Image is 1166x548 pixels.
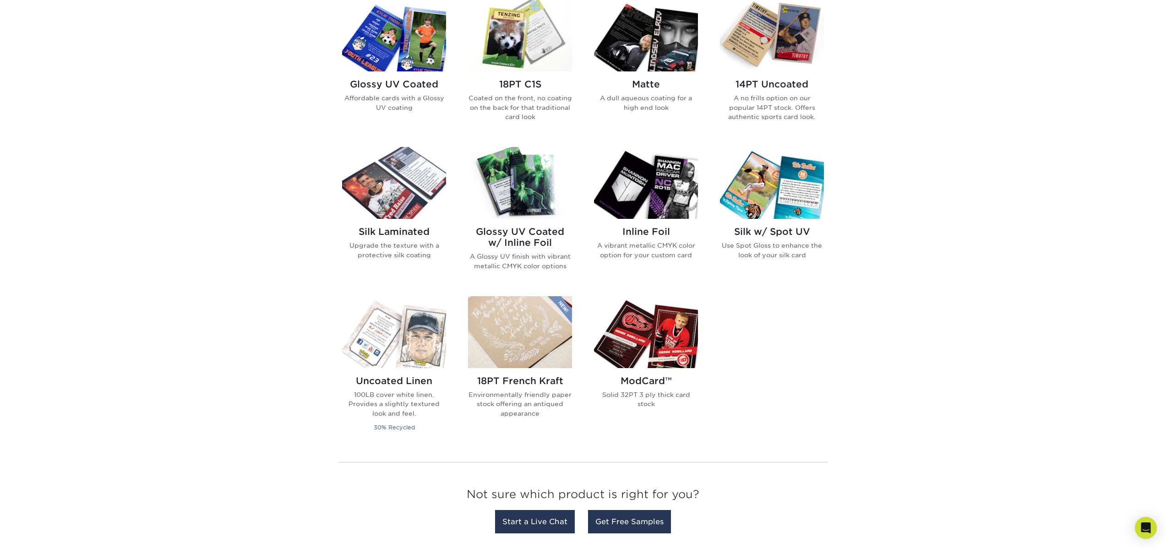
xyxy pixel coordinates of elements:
[1135,517,1157,539] div: Open Intercom Messenger
[720,226,824,237] h2: Silk w/ Spot UV
[342,296,446,368] img: Uncoated Linen Trading Cards
[342,375,446,386] h2: Uncoated Linen
[495,510,575,533] a: Start a Live Chat
[720,241,824,260] p: Use Spot Gloss to enhance the look of your silk card
[594,296,698,444] a: ModCard™ Trading Cards ModCard™ Solid 32PT 3 ply thick card stock
[342,241,446,260] p: Upgrade the texture with a protective silk coating
[720,79,824,90] h2: 14PT Uncoated
[374,424,415,431] small: 30% Recycled
[468,390,572,418] p: Environmentally friendly paper stock offering an antiqued appearance
[720,147,824,285] a: Silk w/ Spot UV Trading Cards Silk w/ Spot UV Use Spot Gloss to enhance the look of your silk card
[720,93,824,121] p: A no frills option on our popular 14PT stock. Offers authentic sports card look.
[468,226,572,248] h2: Glossy UV Coated w/ Inline Foil
[342,147,446,219] img: Silk Laminated Trading Cards
[468,375,572,386] h2: 18PT French Kraft
[338,481,828,512] h3: Not sure which product is right for you?
[468,296,572,444] a: 18PT French Kraft Trading Cards 18PT French Kraft Environmentally friendly paper stock offering a...
[342,93,446,112] p: Affordable cards with a Glossy UV coating
[720,147,824,219] img: Silk w/ Spot UV Trading Cards
[342,79,446,90] h2: Glossy UV Coated
[468,296,572,368] img: 18PT French Kraft Trading Cards
[468,93,572,121] p: Coated on the front, no coating on the back for that traditional card look
[594,79,698,90] h2: Matte
[594,147,698,219] img: Inline Foil Trading Cards
[468,79,572,90] h2: 18PT C1S
[342,147,446,285] a: Silk Laminated Trading Cards Silk Laminated Upgrade the texture with a protective silk coating
[588,510,671,533] a: Get Free Samples
[594,93,698,112] p: A dull aqueous coating for a high end look
[342,390,446,418] p: 100LB cover white linen. Provides a slightly textured look and feel.
[594,241,698,260] p: A vibrant metallic CMYK color option for your custom card
[594,296,698,368] img: ModCard™ Trading Cards
[342,226,446,237] h2: Silk Laminated
[468,147,572,285] a: Glossy UV Coated w/ Inline Foil Trading Cards Glossy UV Coated w/ Inline Foil A Glossy UV finish ...
[594,226,698,237] h2: Inline Foil
[468,252,572,271] p: A Glossy UV finish with vibrant metallic CMYK color options
[468,147,572,219] img: Glossy UV Coated w/ Inline Foil Trading Cards
[594,147,698,285] a: Inline Foil Trading Cards Inline Foil A vibrant metallic CMYK color option for your custom card
[342,296,446,444] a: Uncoated Linen Trading Cards Uncoated Linen 100LB cover white linen. Provides a slightly textured...
[594,375,698,386] h2: ModCard™
[594,390,698,409] p: Solid 32PT 3 ply thick card stock
[549,296,572,324] img: New Product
